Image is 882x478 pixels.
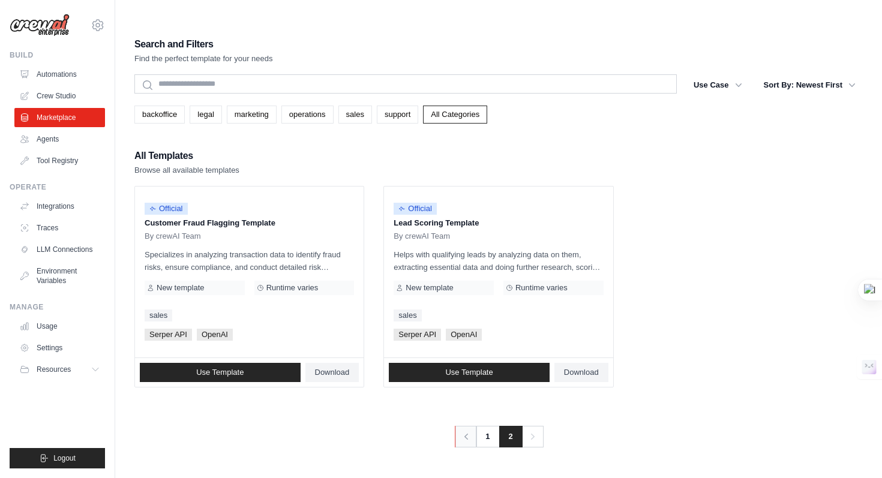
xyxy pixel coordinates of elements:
[37,365,71,374] span: Resources
[145,309,172,321] a: sales
[10,302,105,312] div: Manage
[515,283,568,293] span: Runtime varies
[10,448,105,468] button: Logout
[134,164,239,176] p: Browse all available templates
[14,317,105,336] a: Usage
[338,106,372,124] a: sales
[197,329,233,341] span: OpenAI
[14,130,105,149] a: Agents
[394,248,603,273] p: Helps with qualifying leads by analyzing data on them, extracting essential data and doing furthe...
[281,106,334,124] a: operations
[686,74,749,96] button: Use Case
[445,368,493,377] span: Use Template
[315,368,350,377] span: Download
[196,368,244,377] span: Use Template
[157,283,204,293] span: New template
[190,106,221,124] a: legal
[377,106,418,124] a: support
[14,338,105,357] a: Settings
[394,217,603,229] p: Lead Scoring Template
[53,453,76,463] span: Logout
[266,283,319,293] span: Runtime varies
[14,86,105,106] a: Crew Studio
[145,329,192,341] span: Serper API
[145,217,354,229] p: Customer Fraud Flagging Template
[757,74,863,96] button: Sort By: Newest First
[14,261,105,290] a: Environment Variables
[394,203,437,215] span: Official
[14,108,105,127] a: Marketplace
[140,363,301,382] a: Use Template
[227,106,277,124] a: marketing
[554,363,608,382] a: Download
[134,53,273,65] p: Find the perfect template for your needs
[389,363,550,382] a: Use Template
[134,148,239,164] h2: All Templates
[10,50,105,60] div: Build
[14,65,105,84] a: Automations
[10,182,105,192] div: Operate
[14,360,105,379] button: Resources
[14,151,105,170] a: Tool Registry
[134,36,273,53] h2: Search and Filters
[145,248,354,273] p: Specializes in analyzing transaction data to identify fraud risks, ensure compliance, and conduct...
[499,426,523,447] span: 2
[394,309,421,321] a: sales
[394,329,441,341] span: Serper API
[10,14,70,37] img: Logo
[454,426,543,447] nav: Pagination
[564,368,599,377] span: Download
[14,218,105,238] a: Traces
[406,283,453,293] span: New template
[394,232,450,241] span: By crewAI Team
[475,426,499,447] a: 1
[145,203,188,215] span: Official
[14,197,105,216] a: Integrations
[423,106,487,124] a: All Categories
[305,363,359,382] a: Download
[14,240,105,259] a: LLM Connections
[134,106,185,124] a: backoffice
[145,232,201,241] span: By crewAI Team
[446,329,482,341] span: OpenAI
